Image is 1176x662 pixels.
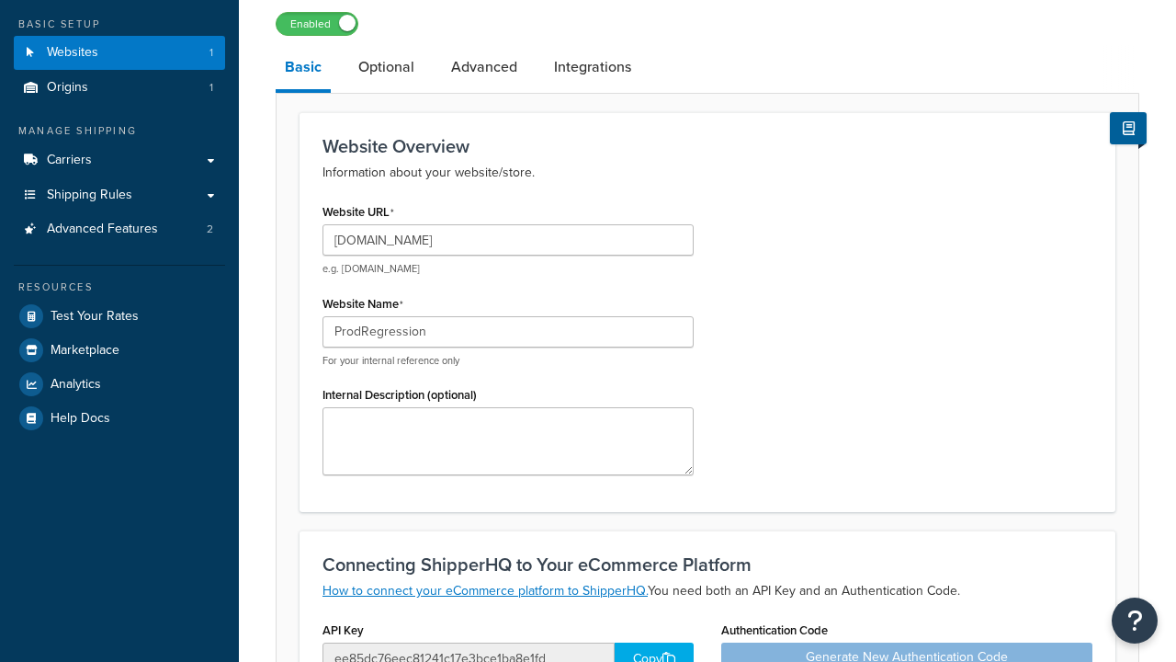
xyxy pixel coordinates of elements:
span: 1 [209,80,213,96]
a: Marketplace [14,334,225,367]
label: API Key [322,623,364,637]
button: Show Help Docs [1110,112,1147,144]
label: Website Name [322,297,403,312]
label: Authentication Code [721,623,828,637]
a: Help Docs [14,402,225,435]
div: Resources [14,280,225,295]
label: Internal Description (optional) [322,388,477,402]
a: Origins1 [14,71,225,105]
li: Advanced Features [14,212,225,246]
a: Test Your Rates [14,300,225,333]
a: Analytics [14,368,225,401]
a: Basic [276,45,331,93]
span: Analytics [51,377,101,393]
li: Origins [14,71,225,105]
a: Carriers [14,143,225,177]
a: Integrations [545,45,640,89]
a: Shipping Rules [14,178,225,212]
label: Website URL [322,205,394,220]
a: Advanced [442,45,526,89]
h3: Website Overview [322,136,1092,156]
span: Test Your Rates [51,309,139,325]
div: Basic Setup [14,17,225,32]
h3: Connecting ShipperHQ to Your eCommerce Platform [322,554,1092,575]
span: Marketplace [51,343,119,359]
button: Open Resource Center [1112,598,1158,644]
span: Help Docs [51,411,110,427]
span: Origins [47,80,88,96]
span: 2 [207,222,213,237]
a: How to connect your eCommerce platform to ShipperHQ. [322,581,648,600]
span: Carriers [47,153,92,168]
a: Advanced Features2 [14,212,225,246]
a: Optional [349,45,424,89]
p: e.g. [DOMAIN_NAME] [322,262,694,276]
a: Websites1 [14,36,225,70]
p: Information about your website/store. [322,162,1092,184]
span: 1 [209,45,213,61]
p: For your internal reference only [322,354,694,368]
span: Shipping Rules [47,188,132,203]
p: You need both an API Key and an Authentication Code. [322,580,1092,602]
span: Advanced Features [47,222,158,237]
div: Manage Shipping [14,123,225,139]
label: Enabled [277,13,357,35]
li: Websites [14,36,225,70]
span: Websites [47,45,98,61]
